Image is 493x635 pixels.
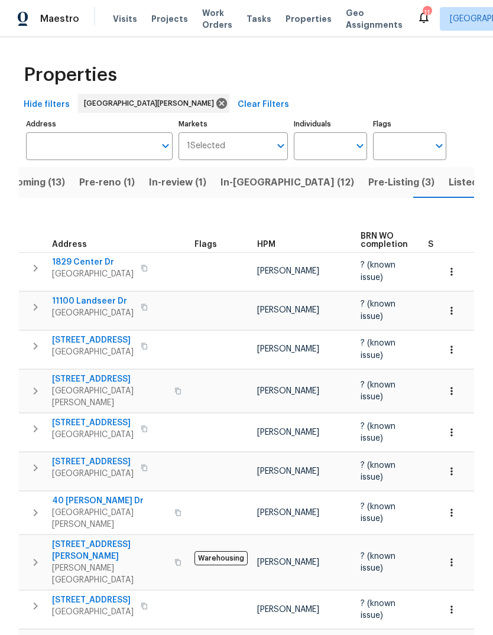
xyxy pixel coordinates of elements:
[52,373,167,385] span: [STREET_ADDRESS]
[361,600,395,620] span: ? (known issue)
[368,174,434,191] span: Pre-Listing (3)
[361,422,395,442] span: ? (known issue)
[257,428,319,437] span: [PERSON_NAME]
[294,121,367,128] label: Individuals
[52,334,134,346] span: [STREET_ADDRESS]
[428,240,466,249] span: Summary
[52,268,134,280] span: [GEOGRAPHIC_DATA]
[361,461,395,481] span: ? (known issue)
[52,539,167,562] span: [STREET_ADDRESS][PERSON_NAME]
[113,13,137,25] span: Visits
[233,94,294,116] button: Clear Filters
[257,605,319,614] span: [PERSON_NAME]
[194,551,248,565] span: Warehousing
[52,495,167,507] span: 40 [PERSON_NAME] Dr
[202,7,232,31] span: Work Orders
[257,558,319,566] span: [PERSON_NAME]
[423,7,431,19] div: 11
[52,417,134,429] span: [STREET_ADDRESS]
[24,97,70,112] span: Hide filters
[194,240,217,249] span: Flags
[52,507,167,530] span: [GEOGRAPHIC_DATA][PERSON_NAME]
[19,94,74,116] button: Hide filters
[346,7,403,31] span: Geo Assignments
[52,429,134,441] span: [GEOGRAPHIC_DATA]
[52,606,134,618] span: [GEOGRAPHIC_DATA]
[78,94,229,113] div: [GEOGRAPHIC_DATA][PERSON_NAME]
[26,121,173,128] label: Address
[361,300,395,320] span: ? (known issue)
[257,267,319,275] span: [PERSON_NAME]
[352,138,368,154] button: Open
[52,594,134,606] span: [STREET_ADDRESS]
[220,174,354,191] span: In-[GEOGRAPHIC_DATA] (12)
[257,240,275,249] span: HPM
[52,456,134,468] span: [STREET_ADDRESS]
[52,468,134,480] span: [GEOGRAPHIC_DATA]
[361,232,408,249] span: BRN WO completion
[52,385,167,409] span: [GEOGRAPHIC_DATA][PERSON_NAME]
[179,121,288,128] label: Markets
[24,69,117,81] span: Properties
[361,339,395,359] span: ? (known issue)
[246,15,271,23] span: Tasks
[84,97,219,109] span: [GEOGRAPHIC_DATA][PERSON_NAME]
[79,174,135,191] span: Pre-reno (1)
[52,562,167,586] span: [PERSON_NAME][GEOGRAPHIC_DATA]
[40,13,79,25] span: Maestro
[361,261,395,281] span: ? (known issue)
[238,97,289,112] span: Clear Filters
[257,345,319,353] span: [PERSON_NAME]
[52,295,134,307] span: 11100 Landseer Dr
[257,509,319,517] span: [PERSON_NAME]
[257,467,319,476] span: [PERSON_NAME]
[257,387,319,395] span: [PERSON_NAME]
[286,13,332,25] span: Properties
[52,307,134,319] span: [GEOGRAPHIC_DATA]
[361,552,395,572] span: ? (known issue)
[52,346,134,358] span: [GEOGRAPHIC_DATA]
[157,138,174,154] button: Open
[373,121,446,128] label: Flags
[151,13,188,25] span: Projects
[361,381,395,401] span: ? (known issue)
[149,174,206,191] span: In-review (1)
[273,138,289,154] button: Open
[187,141,225,151] span: 1 Selected
[52,256,134,268] span: 1829 Center Dr
[431,138,447,154] button: Open
[257,306,319,314] span: [PERSON_NAME]
[361,503,395,523] span: ? (known issue)
[52,240,87,249] span: Address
